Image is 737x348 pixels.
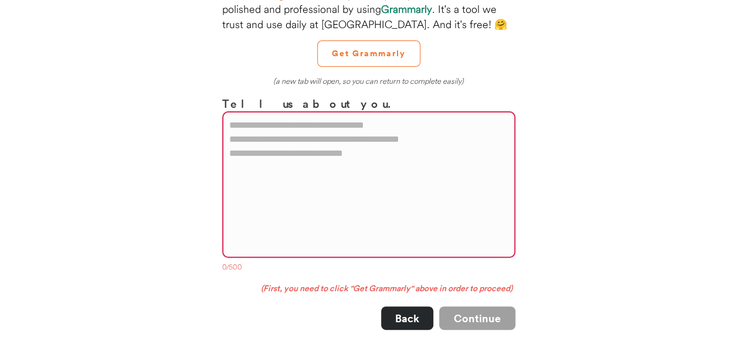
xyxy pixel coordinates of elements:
[222,283,515,295] div: (First, you need to click "Get Grammarly" above in order to proceed)
[439,306,515,330] button: Continue
[317,40,420,67] button: Get Grammarly
[381,306,433,330] button: Back
[381,2,432,16] strong: Grammarly
[222,95,515,112] h3: Tell us about you.
[273,76,464,86] em: (a new tab will open, so you can return to complete easily)
[222,262,515,274] div: 0/500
